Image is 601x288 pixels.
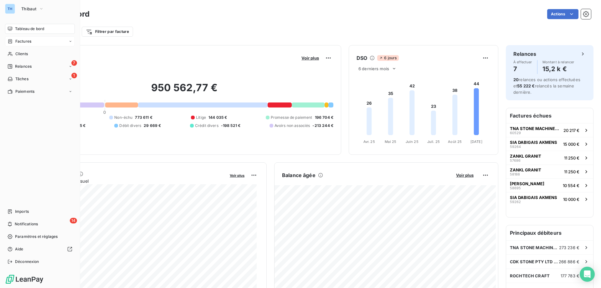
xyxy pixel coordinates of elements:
span: 1 [71,73,77,78]
span: Relances [15,64,32,69]
span: Notifications [15,221,38,227]
span: Voir plus [301,55,319,60]
span: 20 [513,77,519,82]
span: 15 000 € [563,142,579,147]
span: 14 [70,218,77,223]
span: Chiffre d'affaires mensuel [35,178,225,184]
span: 58188 [510,172,520,176]
span: Crédit divers [195,123,218,128]
span: Paramètres et réglages [15,234,58,239]
span: Débit divers [119,123,141,128]
span: 59264 [510,145,521,149]
span: 0 [103,110,106,115]
span: 273 236 € [559,245,579,250]
span: Montant à relancer [542,60,574,64]
span: 6 jours [377,55,398,61]
button: SIA DABIGAIS AKMENS5926415 000 € [506,137,593,151]
div: Open Intercom Messenger [580,267,595,282]
span: 266 886 € [559,259,579,264]
h4: 15,2 k € [542,64,574,74]
span: 29 669 € [144,123,161,128]
span: 177 783 € [561,273,579,278]
button: TNA STONE MACHINERY INC.6052920 217 € [506,123,593,137]
span: ZANKL GRANIT [510,167,541,172]
span: 20 217 € [563,128,579,133]
span: -213 244 € [312,123,333,128]
button: SIA DABIGAIS AKMENS5926210 000 € [506,192,593,206]
button: Voir plus [454,172,475,178]
button: ZANKL GRANIT5768611 250 € [506,151,593,165]
span: TNA STONE MACHINERY INC. [510,126,561,131]
span: 58695 [510,186,521,190]
span: 60529 [510,131,521,135]
h6: Factures échues [506,108,593,123]
tspan: Juin 25 [406,139,419,144]
span: Clients [15,51,28,57]
span: 10 554 € [563,183,579,188]
span: Paiements [15,89,34,94]
span: Tâches [15,76,28,82]
button: [PERSON_NAME]5869510 554 € [506,178,593,192]
tspan: Juil. 25 [427,139,440,144]
button: Actions [547,9,578,19]
span: Déconnexion [15,259,39,264]
button: Filtrer par facture [82,27,133,37]
span: 7 [71,60,77,66]
span: ROCHTECH CRAFT [510,273,550,278]
h6: Principaux débiteurs [506,225,593,240]
span: À effectuer [513,60,532,64]
span: TNA STONE MACHINERY INC. [510,245,559,250]
span: Thibaut [21,6,36,11]
span: Litige [196,115,206,120]
span: 11 250 € [564,155,579,160]
tspan: Mai 25 [385,139,396,144]
h6: Balance âgée [282,171,316,179]
span: Promesse de paiement [271,115,312,120]
span: 55 222 € [517,83,535,88]
tspan: [DATE] [470,139,482,144]
span: 144 035 € [208,115,227,120]
div: TH [5,4,15,14]
button: Voir plus [228,172,246,178]
span: 59262 [510,200,521,204]
span: 57686 [510,159,521,162]
span: relances ou actions effectuées et relancés la semaine dernière. [513,77,580,95]
span: 773 611 € [135,115,152,120]
tspan: Avr. 25 [363,139,375,144]
span: Avoirs non associés [275,123,310,128]
span: SIA DABIGAIS AKMENS [510,140,557,145]
a: Aide [5,244,75,254]
span: 10 000 € [563,197,579,202]
button: ZANKL GRANIT5818811 250 € [506,165,593,178]
tspan: Août 25 [448,139,462,144]
span: Tableau de bord [15,26,44,32]
span: Non-échu [114,115,132,120]
span: Imports [15,209,29,214]
span: Aide [15,246,23,252]
span: [PERSON_NAME] [510,181,544,186]
span: 196 704 € [315,115,333,120]
h4: 7 [513,64,532,74]
span: 11 250 € [564,169,579,174]
span: Factures [15,39,31,44]
span: CDK STONE PTY LTD ([GEOGRAPHIC_DATA]) [510,259,559,264]
h6: DSO [357,54,367,62]
h6: Relances [513,50,536,58]
span: -198 521 € [221,123,241,128]
button: Voir plus [300,55,321,61]
img: Logo LeanPay [5,274,44,284]
span: Voir plus [230,173,244,178]
span: 6 derniers mois [358,66,389,71]
h2: 950 562,77 € [35,81,333,100]
span: Voir plus [456,173,474,178]
span: ZANKL GRANIT [510,154,541,159]
span: SIA DABIGAIS AKMENS [510,195,557,200]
